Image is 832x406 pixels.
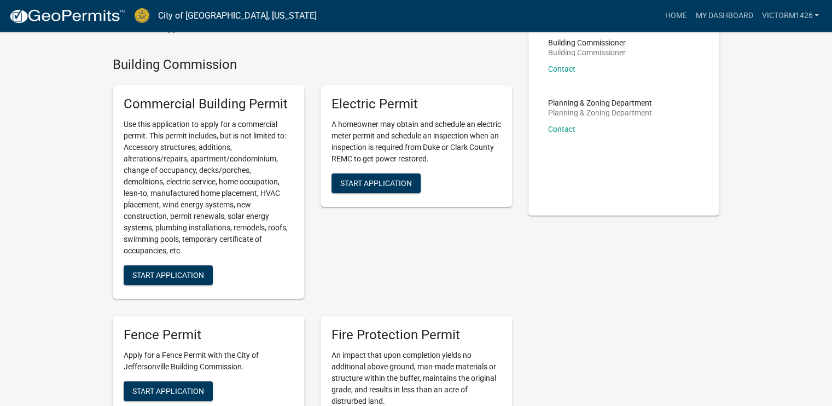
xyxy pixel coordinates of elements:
[548,99,652,107] p: Planning & Zoning Department
[124,327,293,343] h5: Fence Permit
[548,49,626,56] p: Building Commissioner
[548,39,626,47] p: Building Commissioner
[124,350,293,373] p: Apply for a Fence Permit with the City of Jeffersonville Building Commission.
[124,381,213,401] button: Start Application
[331,327,501,343] h5: Fire Protection Permit
[331,173,421,193] button: Start Application
[331,119,501,165] p: A homeowner may obtain and schedule an electric meter permit and schedule an inspection when an i...
[548,109,652,117] p: Planning & Zoning Department
[113,57,512,73] h4: Building Commission
[124,119,293,257] p: Use this application to apply for a commercial permit. This permit includes, but is not limited t...
[124,265,213,285] button: Start Application
[660,5,691,26] a: Home
[691,5,757,26] a: My Dashboard
[757,5,823,26] a: Victorm1426
[158,7,317,25] a: City of [GEOGRAPHIC_DATA], [US_STATE]
[135,8,149,23] img: City of Jeffersonville, Indiana
[548,65,575,73] a: Contact
[124,96,293,112] h5: Commercial Building Permit
[331,96,501,112] h5: Electric Permit
[132,386,204,395] span: Start Application
[132,271,204,280] span: Start Application
[548,125,575,134] a: Contact
[340,179,412,188] span: Start Application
